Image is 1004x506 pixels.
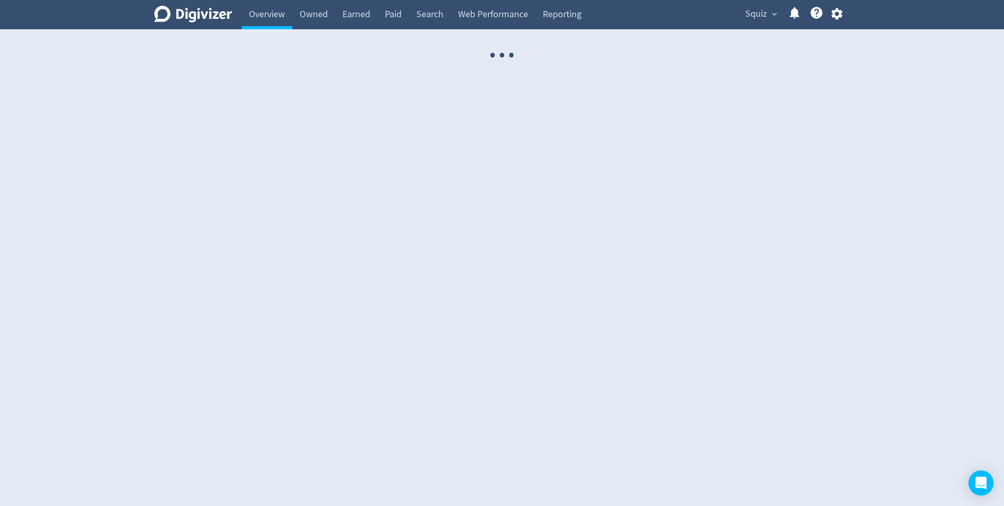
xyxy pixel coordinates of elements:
[741,6,780,22] button: Squiz
[745,6,767,22] span: Squiz
[770,9,779,19] span: expand_more
[507,29,516,82] span: ·
[968,470,994,496] div: Open Intercom Messenger
[488,29,497,82] span: ·
[497,29,507,82] span: ·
